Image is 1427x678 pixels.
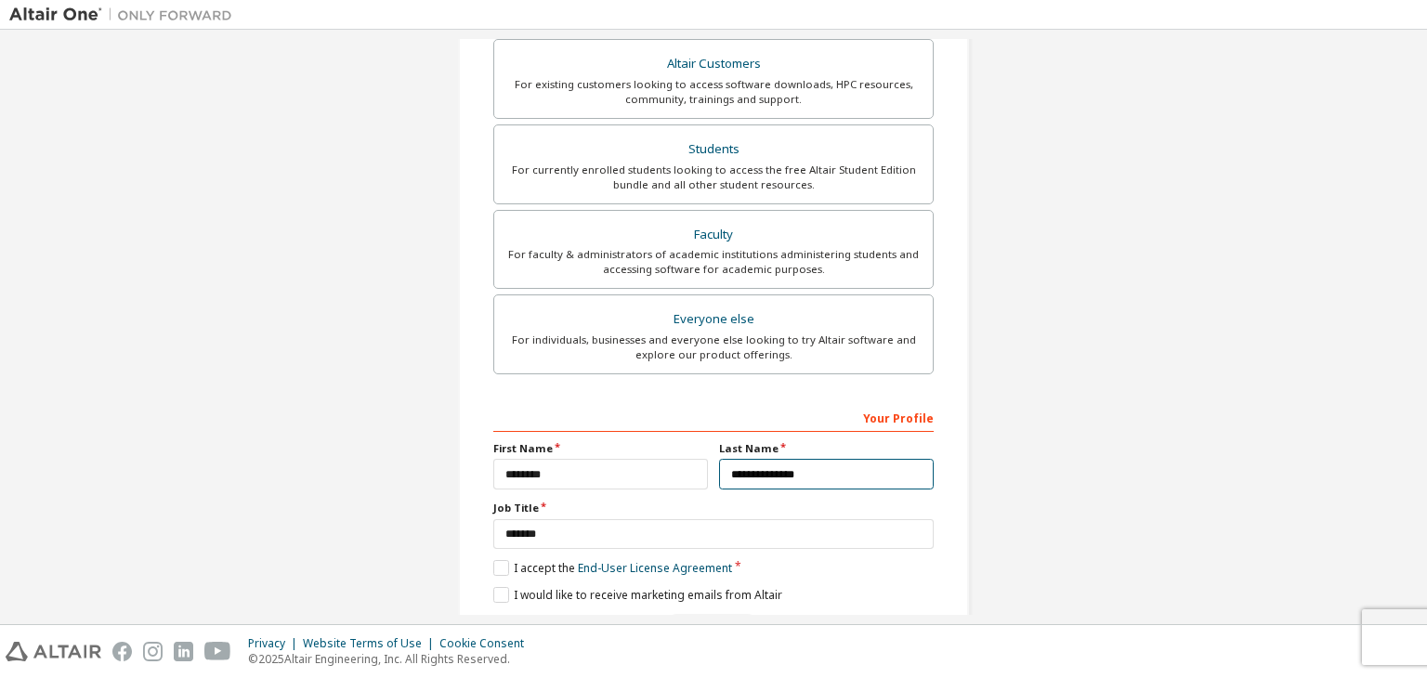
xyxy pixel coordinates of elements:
[505,332,922,362] div: For individuals, businesses and everyone else looking to try Altair software and explore our prod...
[493,587,782,603] label: I would like to receive marketing emails from Altair
[719,441,934,456] label: Last Name
[9,6,242,24] img: Altair One
[505,163,922,192] div: For currently enrolled students looking to access the free Altair Student Edition bundle and all ...
[505,247,922,277] div: For faculty & administrators of academic institutions administering students and accessing softwa...
[505,77,922,107] div: For existing customers looking to access software downloads, HPC resources, community, trainings ...
[6,642,101,661] img: altair_logo.svg
[493,614,934,642] div: Read and acccept EULA to continue
[303,636,439,651] div: Website Terms of Use
[112,642,132,661] img: facebook.svg
[174,642,193,661] img: linkedin.svg
[248,636,303,651] div: Privacy
[493,501,934,515] label: Job Title
[143,642,163,661] img: instagram.svg
[248,651,535,667] p: © 2025 Altair Engineering, Inc. All Rights Reserved.
[493,560,732,576] label: I accept the
[493,402,934,432] div: Your Profile
[439,636,535,651] div: Cookie Consent
[493,441,708,456] label: First Name
[505,306,922,332] div: Everyone else
[505,137,922,163] div: Students
[578,560,732,576] a: End-User License Agreement
[204,642,231,661] img: youtube.svg
[505,222,922,248] div: Faculty
[505,51,922,77] div: Altair Customers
